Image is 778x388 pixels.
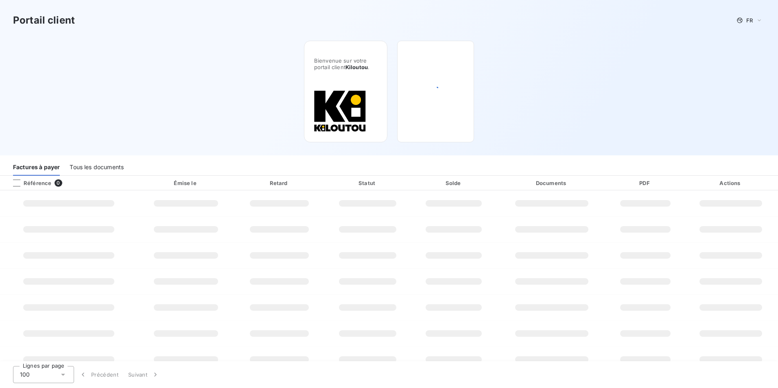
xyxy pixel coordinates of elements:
div: Retard [236,179,323,187]
div: Actions [685,179,776,187]
div: Référence [7,179,51,187]
div: PDF [609,179,682,187]
div: Statut [326,179,410,187]
h3: Portail client [13,13,75,28]
span: Bienvenue sur votre portail client . [314,57,377,70]
span: 100 [20,371,30,379]
div: Tous les documents [70,159,124,176]
span: Kiloutou [345,64,368,70]
button: Précédent [74,366,123,383]
img: Company logo [314,90,366,132]
button: Suivant [123,366,164,383]
div: Émise le [139,179,233,187]
div: Solde [413,179,495,187]
span: FR [746,17,753,24]
div: Factures à payer [13,159,60,176]
span: 0 [55,179,62,187]
div: Documents [498,179,605,187]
